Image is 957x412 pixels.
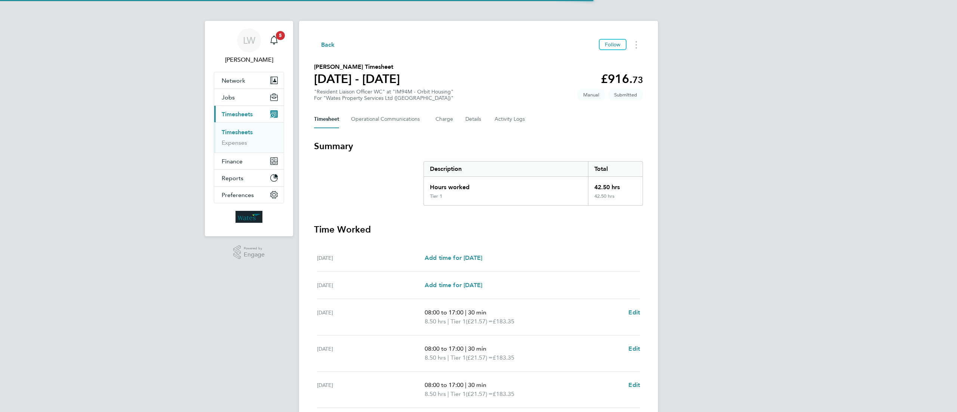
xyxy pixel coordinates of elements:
span: 8.50 hrs [425,354,446,361]
span: 8.50 hrs [425,318,446,325]
div: Hours worked [424,177,588,193]
span: 8.50 hrs [425,390,446,397]
app-decimal: £916. [601,72,643,86]
div: Tier 1 [430,193,442,199]
span: | [447,390,449,397]
span: Lisa Wilkinson [214,55,284,64]
button: Network [214,72,284,89]
button: Timesheets [214,106,284,122]
div: "Resident Liaison Officer WC" at "IM94M - Orbit Housing" [314,89,453,101]
div: [DATE] [317,253,425,262]
span: Tier 1 [450,390,466,399]
button: Reports [214,170,284,186]
span: Timesheets [222,111,253,118]
span: | [465,345,467,352]
span: Preferences [222,191,254,199]
a: 5 [267,28,281,52]
a: Add time for [DATE] [425,281,482,290]
span: Back [321,40,335,49]
span: £183.35 [493,354,514,361]
a: Expenses [222,139,247,146]
span: | [447,318,449,325]
span: | [465,381,467,388]
span: This timesheet is Submitted. [608,89,643,101]
a: Timesheets [222,129,253,136]
h3: Time Worked [314,224,643,236]
a: Edit [628,344,640,353]
h2: [PERSON_NAME] Timesheet [314,62,400,71]
span: Edit [628,309,640,316]
div: 42.50 hrs [588,193,643,205]
span: | [465,309,467,316]
span: Edit [628,345,640,352]
span: Network [222,77,245,84]
span: Powered by [244,245,265,252]
button: Preferences [214,187,284,203]
button: Follow [599,39,627,50]
button: Details [465,110,483,128]
a: Powered byEngage [233,245,265,259]
span: Follow [605,41,621,48]
div: Description [424,162,588,176]
span: Finance [222,158,243,165]
nav: Main navigation [205,21,293,236]
div: Timesheets [214,122,284,153]
h1: [DATE] - [DATE] [314,71,400,86]
span: Edit [628,381,640,388]
span: Reports [222,175,243,182]
div: [DATE] [317,344,425,362]
a: Edit [628,308,640,317]
span: (£21.57) = [466,318,493,325]
h3: Summary [314,140,643,152]
button: Charge [436,110,453,128]
button: Jobs [214,89,284,105]
span: 08:00 to 17:00 [425,309,464,316]
span: 30 min [468,309,486,316]
div: [DATE] [317,308,425,326]
div: 42.50 hrs [588,177,643,193]
button: Timesheets Menu [630,39,643,50]
a: LW[PERSON_NAME] [214,28,284,64]
span: Add time for [DATE] [425,282,482,289]
button: Activity Logs [495,110,526,128]
button: Timesheet [314,110,339,128]
span: This timesheet was manually created. [577,89,605,101]
span: Tier 1 [450,317,466,326]
span: Tier 1 [450,353,466,362]
span: Add time for [DATE] [425,254,482,261]
span: (£21.57) = [466,390,493,397]
span: £183.35 [493,318,514,325]
span: £183.35 [493,390,514,397]
span: 5 [276,31,285,40]
span: Jobs [222,94,235,101]
a: Edit [628,381,640,390]
img: wates-logo-retina.png [236,211,262,223]
div: [DATE] [317,281,425,290]
div: Total [588,162,643,176]
span: 08:00 to 17:00 [425,381,464,388]
button: Finance [214,153,284,169]
span: 73 [633,74,643,85]
span: 08:00 to 17:00 [425,345,464,352]
span: (£21.57) = [466,354,493,361]
span: LW [243,36,255,45]
a: Add time for [DATE] [425,253,482,262]
a: Go to home page [214,211,284,223]
div: Summary [424,161,643,206]
span: 30 min [468,345,486,352]
button: Operational Communications [351,110,424,128]
div: For "Wates Property Services Ltd ([GEOGRAPHIC_DATA])" [314,95,453,101]
span: | [447,354,449,361]
div: [DATE] [317,381,425,399]
button: Back [314,40,335,49]
span: Engage [244,252,265,258]
span: 30 min [468,381,486,388]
